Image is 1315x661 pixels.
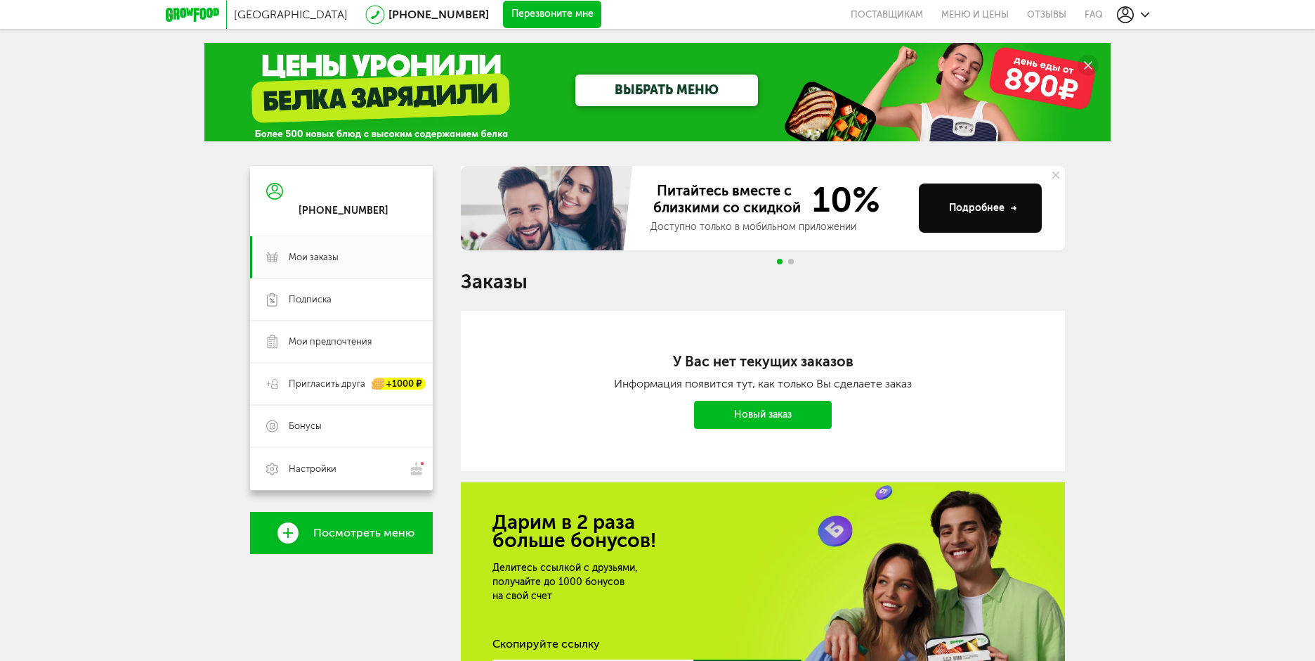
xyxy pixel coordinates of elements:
span: Go to slide 2 [788,259,794,264]
span: Подписка [289,293,332,306]
div: Делитесь ссылкой с друзьями, получайте до 1000 бонусов на свой счет [492,561,820,603]
a: Бонусы [250,405,433,447]
div: Доступно только в мобильном приложении [650,220,908,234]
h1: Заказы [461,273,1065,291]
h2: Дарим в 2 раза больше бонусов! [492,513,1033,550]
span: Мои предпочтения [289,335,372,348]
div: Скопируйте ссылку [492,637,1033,651]
h2: У Вас нет текущих заказов [517,353,1009,370]
span: Go to slide 1 [777,259,783,264]
a: Новый заказ [694,401,832,429]
button: Перезвоните мне [503,1,601,29]
button: Подробнее [919,184,1042,233]
span: 10% [804,182,880,217]
a: Настройки [250,447,433,490]
img: family-banner.579af9d.jpg [461,166,636,250]
div: +1000 ₽ [372,378,426,390]
span: Настройки [289,463,336,475]
div: [PHONE_NUMBER] [299,205,388,217]
span: [GEOGRAPHIC_DATA] [234,8,348,21]
div: Подробнее [949,201,1017,215]
a: Мои предпочтения [250,321,433,363]
span: Мои заказы [289,251,339,264]
a: Пригласить друга +1000 ₽ [250,363,433,405]
span: Посмотреть меню [313,527,414,539]
div: Информация появится тут, как только Вы сделаете заказ [517,377,1009,390]
span: Пригласить друга [289,378,365,390]
a: [PHONE_NUMBER] [388,8,489,21]
a: Подписка [250,278,433,321]
a: Мои заказы [250,236,433,278]
span: Бонусы [289,420,322,432]
a: ВЫБРАТЬ МЕНЮ [575,75,758,106]
span: Питайтесь вместе с близкими со скидкой [650,182,804,217]
a: Посмотреть меню [250,512,433,554]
